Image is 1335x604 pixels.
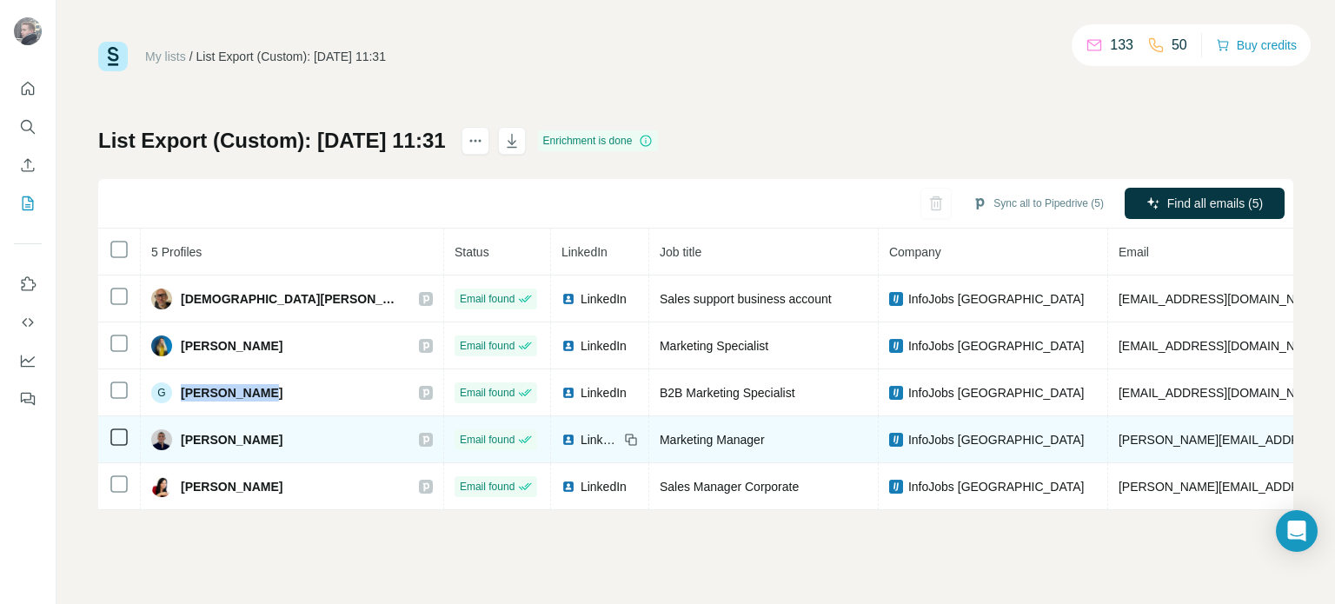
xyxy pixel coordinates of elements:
[196,48,386,65] div: List Export (Custom): [DATE] 11:31
[98,42,128,71] img: Surfe Logo
[181,431,282,448] span: [PERSON_NAME]
[455,245,489,259] span: Status
[151,335,172,356] img: Avatar
[14,149,42,181] button: Enrich CSV
[462,127,489,155] button: actions
[1119,292,1325,306] span: [EMAIL_ADDRESS][DOMAIN_NAME]
[889,245,941,259] span: Company
[908,431,1085,448] span: InfoJobs [GEOGRAPHIC_DATA]
[181,290,402,308] span: [DEMOGRAPHIC_DATA][PERSON_NAME]
[1119,386,1325,400] span: [EMAIL_ADDRESS][DOMAIN_NAME]
[660,245,701,259] span: Job title
[460,291,515,307] span: Email found
[14,188,42,219] button: My lists
[151,289,172,309] img: Avatar
[181,337,282,355] span: [PERSON_NAME]
[581,384,627,402] span: LinkedIn
[460,432,515,448] span: Email found
[1119,245,1149,259] span: Email
[908,290,1085,308] span: InfoJobs [GEOGRAPHIC_DATA]
[1167,195,1263,212] span: Find all emails (5)
[1216,33,1297,57] button: Buy credits
[181,384,282,402] span: [PERSON_NAME]
[14,383,42,415] button: Feedback
[151,245,202,259] span: 5 Profiles
[561,433,575,447] img: LinkedIn logo
[889,433,903,447] img: company-logo
[660,386,795,400] span: B2B Marketing Specialist
[1110,35,1133,56] p: 133
[189,48,193,65] li: /
[889,480,903,494] img: company-logo
[151,429,172,450] img: Avatar
[660,480,799,494] span: Sales Manager Corporate
[561,480,575,494] img: LinkedIn logo
[1119,339,1325,353] span: [EMAIL_ADDRESS][DOMAIN_NAME]
[14,111,42,143] button: Search
[538,130,659,151] div: Enrichment is done
[581,290,627,308] span: LinkedIn
[960,190,1116,216] button: Sync all to Pipedrive (5)
[581,431,619,448] span: LinkedIn
[1125,188,1285,219] button: Find all emails (5)
[98,127,446,155] h1: List Export (Custom): [DATE] 11:31
[561,292,575,306] img: LinkedIn logo
[14,17,42,45] img: Avatar
[889,339,903,353] img: company-logo
[151,476,172,497] img: Avatar
[908,384,1085,402] span: InfoJobs [GEOGRAPHIC_DATA]
[581,337,627,355] span: LinkedIn
[14,307,42,338] button: Use Surfe API
[660,339,768,353] span: Marketing Specialist
[14,269,42,300] button: Use Surfe on LinkedIn
[460,385,515,401] span: Email found
[14,73,42,104] button: Quick start
[14,345,42,376] button: Dashboard
[660,292,832,306] span: Sales support business account
[151,382,172,403] div: G
[561,339,575,353] img: LinkedIn logo
[908,478,1085,495] span: InfoJobs [GEOGRAPHIC_DATA]
[561,245,608,259] span: LinkedIn
[561,386,575,400] img: LinkedIn logo
[460,338,515,354] span: Email found
[908,337,1085,355] span: InfoJobs [GEOGRAPHIC_DATA]
[581,478,627,495] span: LinkedIn
[460,479,515,494] span: Email found
[145,50,186,63] a: My lists
[889,386,903,400] img: company-logo
[660,433,765,447] span: Marketing Manager
[1172,35,1187,56] p: 50
[889,292,903,306] img: company-logo
[181,478,282,495] span: [PERSON_NAME]
[1276,510,1318,552] div: Open Intercom Messenger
